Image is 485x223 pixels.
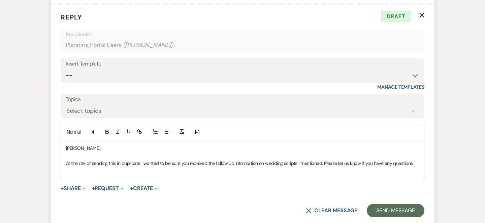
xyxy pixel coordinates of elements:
button: Share [61,186,86,191]
p: Recipients* [66,30,419,39]
button: Send Message [367,204,424,217]
span: + [130,186,133,191]
span: ( [PERSON_NAME] ) [123,41,173,50]
div: Planning Portal Users [66,39,419,52]
button: Clear message [306,208,357,213]
label: Topics [66,95,419,104]
button: Request [92,186,124,191]
button: Create [130,186,158,191]
p: At the risk of sending this in duplicate I wanted to be sure you received the follow up informati... [66,160,419,167]
span: + [61,186,64,191]
div: Insert Template [66,59,419,69]
span: Draft [381,11,411,22]
div: Select topics [66,106,101,116]
p: [PERSON_NAME], [66,144,419,152]
span: + [92,186,95,191]
span: Reply [61,13,82,21]
a: Manage Templates [377,84,424,90]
